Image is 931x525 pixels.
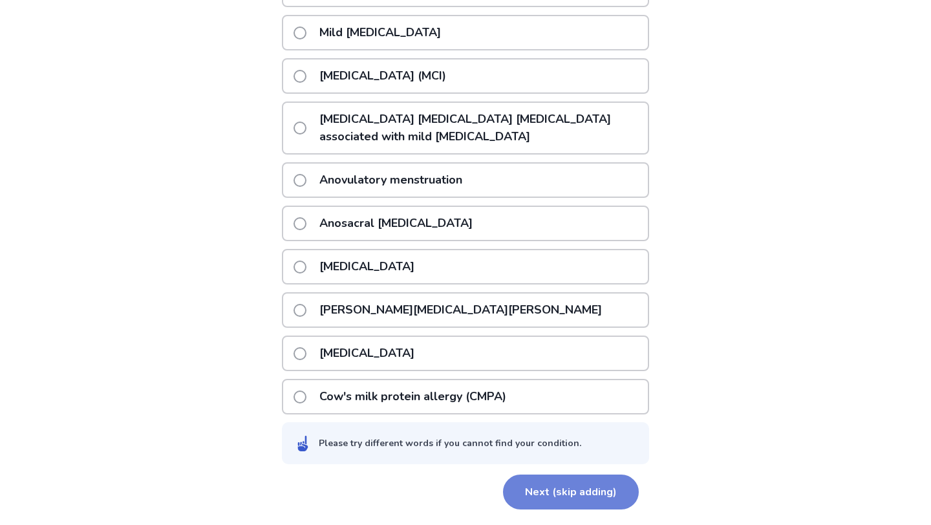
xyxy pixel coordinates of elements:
p: [PERSON_NAME][MEDICAL_DATA][PERSON_NAME] [312,294,610,327]
p: [MEDICAL_DATA] [MEDICAL_DATA] [MEDICAL_DATA] associated with mild [MEDICAL_DATA] [312,103,648,153]
p: Cow's milk protein allergy (CMPA) [312,380,514,413]
p: [MEDICAL_DATA] [312,250,422,283]
p: Mild [MEDICAL_DATA] [312,16,449,49]
p: Anosacral [MEDICAL_DATA] [312,207,480,240]
button: Next (skip adding) [503,475,639,509]
div: Please try different words if you cannot find your condition. [319,436,581,450]
p: Anovulatory menstruation [312,164,470,197]
p: [MEDICAL_DATA] [312,337,422,370]
p: [MEDICAL_DATA] (MCI) [312,59,454,92]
